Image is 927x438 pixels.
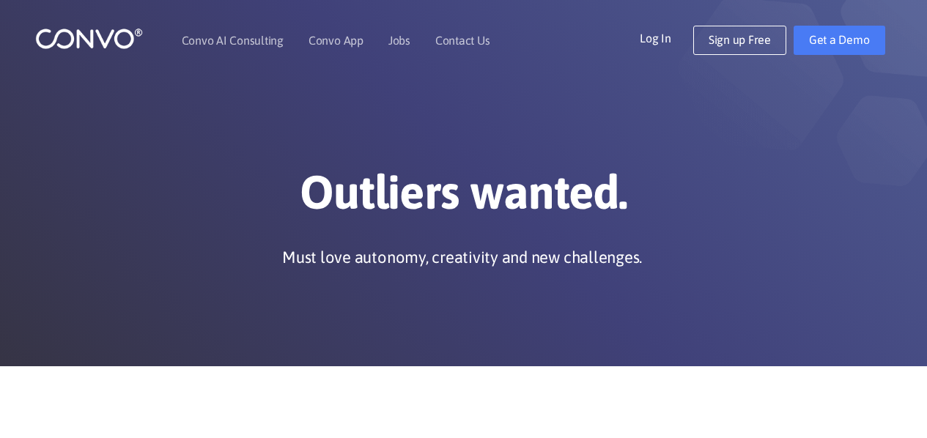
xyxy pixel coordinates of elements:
[35,27,143,50] img: logo_1.png
[640,26,693,49] a: Log In
[282,246,642,268] p: Must love autonomy, creativity and new challenges.
[57,164,871,231] h1: Outliers wanted.
[794,26,885,55] a: Get a Demo
[182,34,284,46] a: Convo AI Consulting
[435,34,490,46] a: Contact Us
[388,34,410,46] a: Jobs
[309,34,363,46] a: Convo App
[693,26,786,55] a: Sign up Free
